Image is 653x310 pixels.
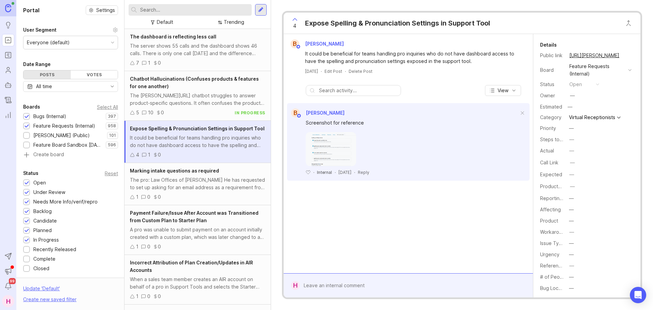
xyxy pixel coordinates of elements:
[124,29,271,71] a: The dashboard is reflecting less callThe server shows 55 calls and the dashboard shows 46 calls. ...
[296,113,301,118] img: member badge
[313,169,314,175] div: ·
[305,18,490,28] div: Expose Spelling & Pronunciation Settings in Support Tool
[2,94,14,106] a: Changelog
[2,265,14,277] button: Announcements
[36,83,52,90] div: All time
[161,109,164,116] div: 0
[569,147,574,154] div: —
[158,243,161,250] div: 0
[305,68,318,74] a: [DATE]
[86,5,118,15] a: Settings
[147,293,150,300] div: 0
[130,210,258,223] span: Payment Failure/Issue After Account was Transitioned from Custom Plan to Starter Plan
[2,109,14,121] a: Reporting
[23,26,56,34] div: User Segment
[568,182,577,191] button: ProductboardID
[566,102,574,111] div: —
[23,6,39,14] h1: Portal
[287,109,345,117] a: B[PERSON_NAME]
[540,285,570,291] label: Bug Location
[286,39,349,48] a: B[PERSON_NAME]
[224,18,244,26] div: Trending
[570,159,575,166] div: —
[108,114,116,119] p: 397
[124,121,271,163] a: Expose Spelling & Pronunciation Settings in Support ToolIt could be beneficial for teams handling...
[540,114,564,121] div: Category
[2,64,14,76] a: Users
[567,261,576,270] button: Reference(s)
[293,22,296,30] span: 4
[540,195,576,201] label: Reporting Team
[33,236,59,244] div: In Progress
[622,16,635,30] button: Close button
[23,152,118,158] a: Create board
[569,125,574,132] div: —
[97,105,118,109] div: Select All
[2,49,14,61] a: Roadmaps
[569,81,582,88] div: open
[569,284,574,292] div: —
[2,295,14,307] div: H
[130,76,259,89] span: Chatbot Hallucinations (Confuses products & features for one another)
[33,141,102,149] div: Feature Board Sandbox [DATE]
[148,151,150,159] div: 1
[540,52,564,59] div: Public link
[569,171,574,178] div: —
[148,109,153,116] div: 10
[358,169,369,175] div: Reply
[568,158,577,167] button: Call Link
[290,39,299,48] div: B
[540,240,565,246] label: Issue Type
[23,60,51,68] div: Date Range
[27,39,70,46] div: Everyone (default)
[33,132,90,139] div: [PERSON_NAME] (Public)
[158,293,161,300] div: 0
[105,172,118,175] div: Reset
[540,274,588,280] label: # of People Affected
[130,226,265,241] div: A pro was unable to submit payment on an account initially created with a custom plan, which was ...
[569,63,625,78] div: Feature Requests (Internal)
[569,206,574,213] div: —
[33,198,98,206] div: Needs More Info/verif/repro
[306,110,345,116] span: [PERSON_NAME]
[335,169,336,175] div: ·
[33,255,55,263] div: Complete
[9,278,16,284] span: 99
[130,92,265,107] div: The [PERSON_NAME][URL] chatbot struggles to answer product-specific questions. It often confuses ...
[124,205,271,255] a: Payment Failure/Issue After Account was Transitioned from Custom Plan to Starter PlanA pro was un...
[136,193,138,201] div: 1
[136,293,138,300] div: 1
[124,255,271,305] a: Incorrect Attribution of Plan Creation/Updates in AIR AccountsWhen a sales team member creates an...
[319,87,397,94] input: Search activity...
[570,183,575,190] div: —
[23,103,40,111] div: Boards
[158,59,161,67] div: 0
[569,228,574,236] div: —
[540,172,562,177] label: Expected
[2,250,14,262] button: Send to Autopilot
[23,285,60,296] div: Update ' Default '
[540,41,557,49] div: Details
[569,273,574,281] div: —
[23,296,77,303] div: Create new saved filter
[569,262,574,270] div: —
[567,170,576,179] button: Expected
[2,280,14,292] button: Notifications
[33,265,49,272] div: Closed
[71,70,118,79] div: Votes
[540,148,554,153] label: Actual
[33,217,57,225] div: Candidate
[140,6,249,14] input: Search...
[567,146,576,155] button: Actual
[108,142,116,148] p: 596
[136,151,139,159] div: 4
[96,7,115,14] span: Settings
[291,281,300,290] div: H
[291,109,300,117] div: B
[306,119,519,127] div: Screenshot for reference
[317,169,332,175] div: Internal
[321,68,322,74] div: ·
[305,41,344,47] span: [PERSON_NAME]
[305,50,519,65] div: It could be beneficial for teams handling pro inquiries who do not have dashboard access to have ...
